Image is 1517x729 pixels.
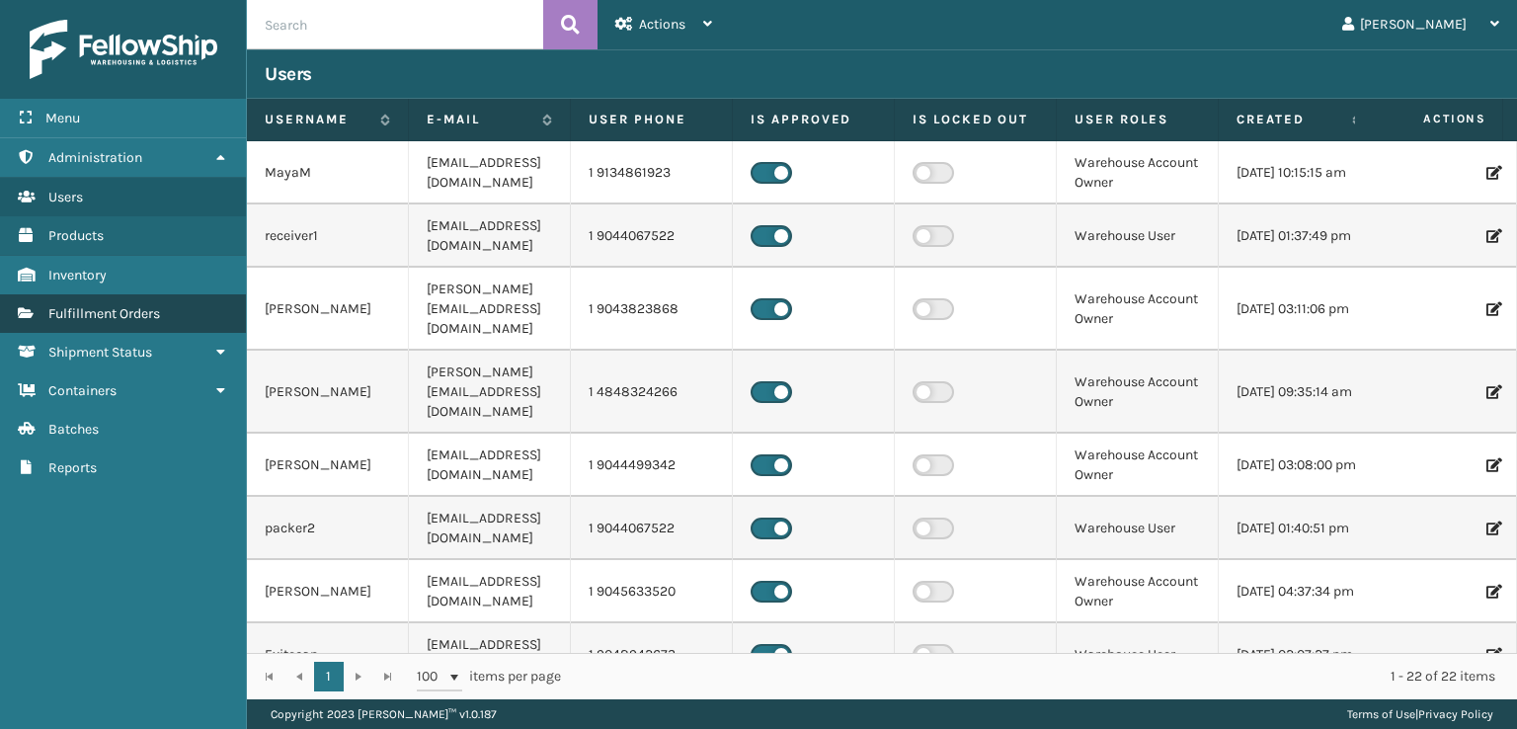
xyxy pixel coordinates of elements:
[409,560,571,623] td: [EMAIL_ADDRESS][DOMAIN_NAME]
[1057,623,1219,687] td: Warehouse User
[639,16,685,33] span: Actions
[409,497,571,560] td: [EMAIL_ADDRESS][DOMAIN_NAME]
[1057,141,1219,204] td: Warehouse Account Owner
[571,497,733,560] td: 1 9044067522
[48,149,142,166] span: Administration
[589,111,714,128] label: User phone
[409,623,571,687] td: [EMAIL_ADDRESS][DOMAIN_NAME]
[751,111,876,128] label: Is Approved
[1486,302,1498,316] i: Edit
[247,560,409,623] td: [PERSON_NAME]
[1057,268,1219,351] td: Warehouse Account Owner
[247,623,409,687] td: Exitscan
[1486,229,1498,243] i: Edit
[247,268,409,351] td: [PERSON_NAME]
[409,268,571,351] td: [PERSON_NAME][EMAIL_ADDRESS][DOMAIN_NAME]
[30,20,217,79] img: logo
[913,111,1038,128] label: Is Locked Out
[1347,699,1493,729] div: |
[1057,204,1219,268] td: Warehouse User
[409,351,571,434] td: [PERSON_NAME][EMAIL_ADDRESS][DOMAIN_NAME]
[247,497,409,560] td: packer2
[589,667,1495,687] div: 1 - 22 of 22 items
[1486,385,1498,399] i: Edit
[571,351,733,434] td: 1 4848324266
[417,667,446,687] span: 100
[1057,351,1219,434] td: Warehouse Account Owner
[1219,204,1381,268] td: [DATE] 01:37:49 pm
[1347,707,1415,721] a: Terms of Use
[271,699,497,729] p: Copyright 2023 [PERSON_NAME]™ v 1.0.187
[48,421,99,438] span: Batches
[1219,268,1381,351] td: [DATE] 03:11:06 pm
[48,344,152,361] span: Shipment Status
[48,189,83,205] span: Users
[417,662,561,691] span: items per page
[48,227,104,244] span: Products
[409,141,571,204] td: [EMAIL_ADDRESS][DOMAIN_NAME]
[1075,111,1200,128] label: User Roles
[1237,111,1342,128] label: Created
[1486,585,1498,599] i: Edit
[571,141,733,204] td: 1 9134861923
[571,623,733,687] td: 1 9048942673
[1057,560,1219,623] td: Warehouse Account Owner
[571,204,733,268] td: 1 9044067522
[1418,707,1493,721] a: Privacy Policy
[1219,623,1381,687] td: [DATE] 02:07:27 pm
[48,267,107,283] span: Inventory
[571,434,733,497] td: 1 9044499342
[265,111,370,128] label: Username
[314,662,344,691] a: 1
[1361,103,1498,135] span: Actions
[1057,497,1219,560] td: Warehouse User
[48,382,117,399] span: Containers
[1219,497,1381,560] td: [DATE] 01:40:51 pm
[1219,141,1381,204] td: [DATE] 10:15:15 am
[247,141,409,204] td: MayaM
[571,560,733,623] td: 1 9045633520
[1219,560,1381,623] td: [DATE] 04:37:34 pm
[1486,458,1498,472] i: Edit
[265,62,312,86] h3: Users
[427,111,532,128] label: E-mail
[48,305,160,322] span: Fulfillment Orders
[1219,351,1381,434] td: [DATE] 09:35:14 am
[247,204,409,268] td: receiver1
[409,434,571,497] td: [EMAIL_ADDRESS][DOMAIN_NAME]
[48,459,97,476] span: Reports
[1486,522,1498,535] i: Edit
[45,110,80,126] span: Menu
[247,351,409,434] td: [PERSON_NAME]
[1057,434,1219,497] td: Warehouse Account Owner
[247,434,409,497] td: [PERSON_NAME]
[1486,166,1498,180] i: Edit
[571,268,733,351] td: 1 9043823868
[409,204,571,268] td: [EMAIL_ADDRESS][DOMAIN_NAME]
[1219,434,1381,497] td: [DATE] 03:08:00 pm
[1486,648,1498,662] i: Edit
